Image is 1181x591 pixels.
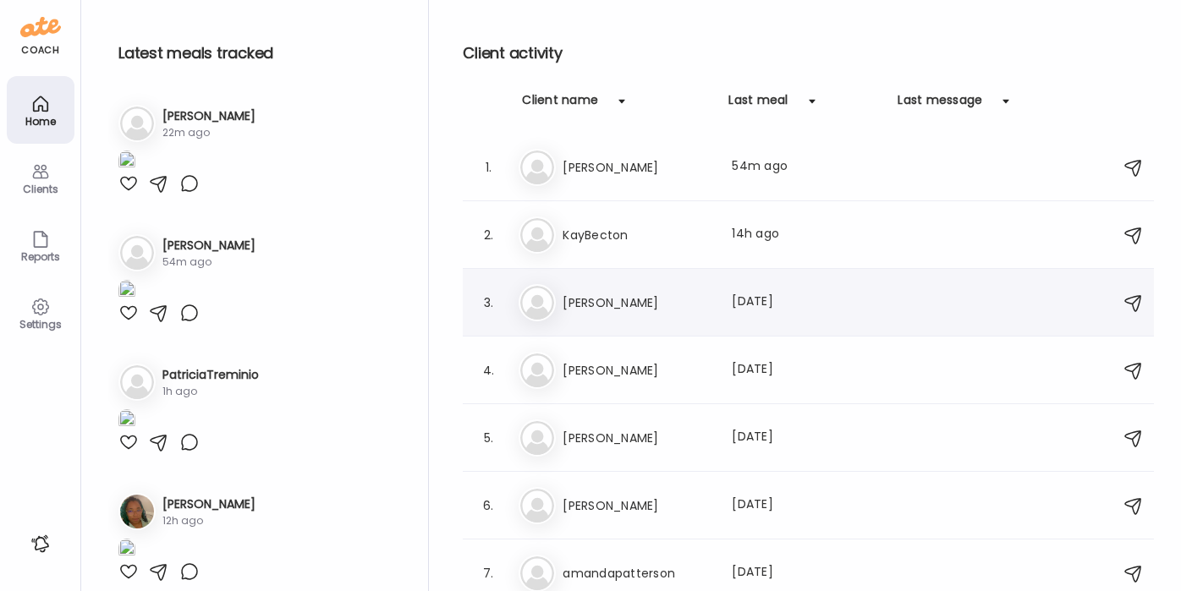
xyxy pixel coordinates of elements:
div: [DATE] [732,495,881,516]
div: 3. [478,293,498,313]
img: images%2F86QTMur0XvMFSrQZybch0u5WRsE2%2FPcSQjWcziv2L6muMrYNT%2FZkhijV7OLmb1Mmv6KZfD_1080 [118,539,135,561]
img: bg-avatar-default.svg [120,365,154,399]
h3: [PERSON_NAME] [563,293,711,313]
div: Reports [10,251,71,262]
div: 1h ago [162,384,259,399]
div: Client name [522,91,598,118]
img: bg-avatar-default.svg [520,218,554,252]
h3: [PERSON_NAME] [162,237,255,254]
img: bg-avatar-default.svg [520,421,554,455]
div: 4. [478,360,498,380]
h3: PatriciaTreminio [162,366,259,384]
h2: Latest meals tracked [118,41,401,66]
img: images%2F8QygtFPpAmTw7D4uqevp7qT9u6n2%2FqMviEN5GvSWgSrXPJn9l%2FwwP8g0PGOBOqgUcSvmzb_1080 [118,409,135,432]
img: bg-avatar-default.svg [520,489,554,523]
div: Clients [10,183,71,194]
div: [DATE] [732,293,881,313]
img: ate [20,14,61,41]
div: coach [21,43,59,57]
img: bg-avatar-default.svg [120,236,154,270]
h3: [PERSON_NAME] [563,428,711,448]
img: bg-avatar-default.svg [520,556,554,590]
h3: [PERSON_NAME] [162,495,255,513]
div: 54m ago [732,157,881,178]
img: bg-avatar-default.svg [520,286,554,320]
h3: [PERSON_NAME] [563,495,711,516]
div: Settings [10,319,71,330]
h3: [PERSON_NAME] [563,360,711,380]
div: 54m ago [162,254,255,270]
h3: KayBecton [563,225,711,245]
div: [DATE] [732,563,881,583]
div: 12h ago [162,513,255,528]
div: Last message [898,91,982,118]
div: 7. [478,563,498,583]
h3: [PERSON_NAME] [162,107,255,125]
img: images%2FDMGMhvmnxacy9sevsrWS6M675Vn1%2FBsU20Mtn9c9PcnVkGSxn%2FYQ5eVI3Bch8LPHZUnGKq_1080 [118,150,135,173]
div: 14h ago [732,225,881,245]
div: [DATE] [732,428,881,448]
img: images%2FSB4sPgSPsPMXXRihitnD9LrexOD2%2F6cekQIEqMLlvvilcyLC7%2FfiyfGHg2pHJ3J4CqSIfQ_1080 [118,280,135,303]
div: 1. [478,157,498,178]
div: Last meal [728,91,788,118]
h3: amandapatterson [563,563,711,583]
img: avatars%2F86QTMur0XvMFSrQZybch0u5WRsE2 [120,495,154,528]
img: bg-avatar-default.svg [520,353,554,387]
h3: [PERSON_NAME] [563,157,711,178]
div: 6. [478,495,498,516]
img: bg-avatar-default.svg [120,107,154,140]
img: bg-avatar-default.svg [520,150,554,184]
div: 5. [478,428,498,448]
div: Home [10,116,71,127]
div: 22m ago [162,125,255,140]
div: [DATE] [732,360,881,380]
h2: Client activity [463,41,1154,66]
div: 2. [478,225,498,245]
